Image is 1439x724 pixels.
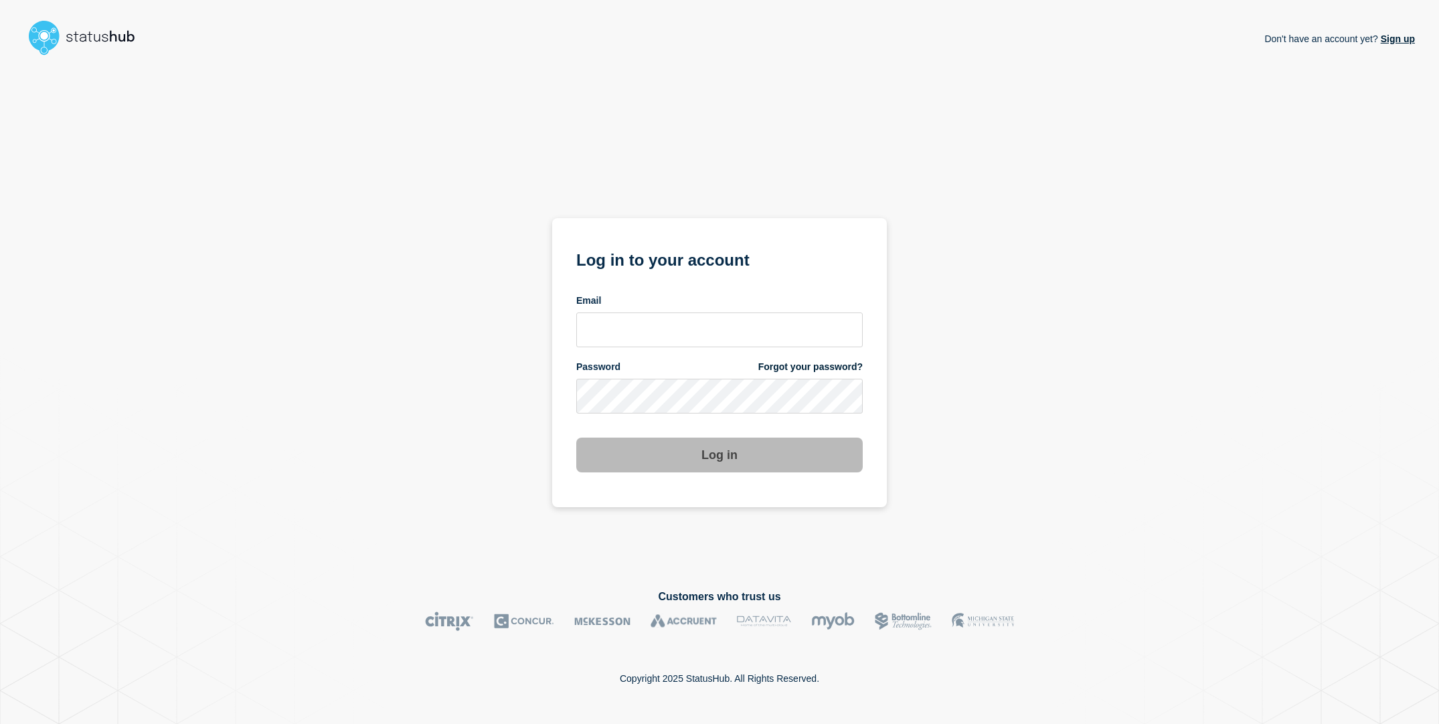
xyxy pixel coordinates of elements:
img: DataVita logo [737,612,791,631]
img: Citrix logo [425,612,474,631]
img: myob logo [811,612,855,631]
img: Accruent logo [651,612,717,631]
img: Bottomline logo [875,612,932,631]
img: McKesson logo [574,612,630,631]
input: email input [576,312,863,347]
h1: Log in to your account [576,246,863,271]
p: Don't have an account yet? [1264,23,1415,55]
h2: Customers who trust us [24,591,1415,603]
span: Email [576,294,601,307]
img: Concur logo [494,612,554,631]
input: password input [576,379,863,414]
a: Forgot your password? [758,361,863,373]
span: Password [576,361,620,373]
img: MSU logo [952,612,1014,631]
img: StatusHub logo [24,16,151,59]
button: Log in [576,438,863,472]
a: Sign up [1378,33,1415,44]
p: Copyright 2025 StatusHub. All Rights Reserved. [620,673,819,684]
